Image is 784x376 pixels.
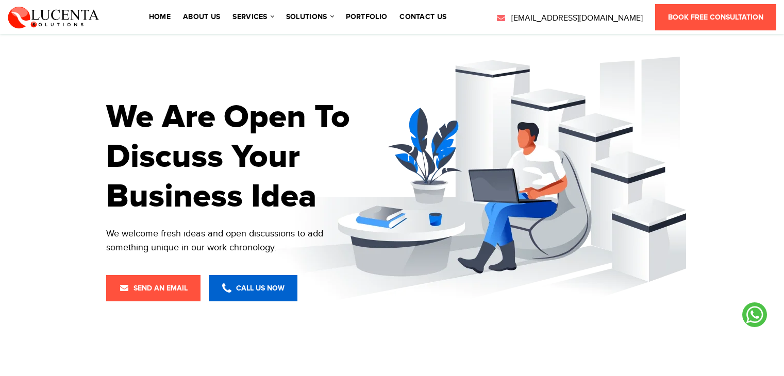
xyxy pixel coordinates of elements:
span: Book Free Consultation [668,13,763,22]
span: Send an Email [119,284,188,293]
a: solutions [286,13,333,21]
a: Call Us Now [209,275,297,301]
a: portfolio [346,13,388,21]
a: services [232,13,273,21]
a: About Us [183,13,220,21]
a: [EMAIL_ADDRESS][DOMAIN_NAME] [496,12,643,25]
span: Call Us Now [222,284,285,293]
h1: We Are Open To Discuss Your Business Idea [106,98,390,216]
img: Lucenta Solutions [8,5,99,29]
a: Home [149,13,171,21]
a: Book Free Consultation [655,4,776,30]
a: contact us [399,13,446,21]
a: Send an Email [106,275,201,301]
div: We welcome fresh ideas and open discussions to add something unique in our work chronology. [106,227,333,254]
